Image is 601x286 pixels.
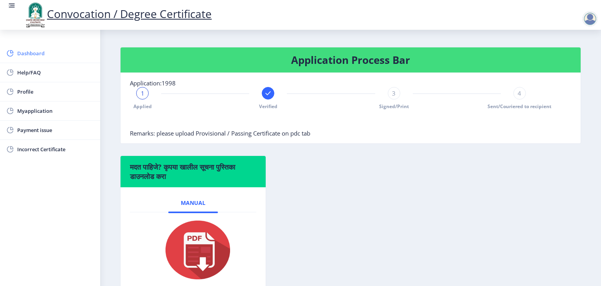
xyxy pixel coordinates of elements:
span: Manual [181,200,205,206]
a: Manual [168,194,218,212]
span: Incorrect Certificate [17,145,94,154]
h4: Application Process Bar [130,54,571,66]
span: Remarks: please upload Provisional / Passing Certificate on pdc tab [130,129,310,137]
span: Dashboard [17,49,94,58]
span: Myapplication [17,106,94,116]
span: Payment issue [17,125,94,135]
span: Signed/Print [379,103,409,110]
span: Profile [17,87,94,96]
img: pdf.png [154,219,232,281]
h6: मदत पाहिजे? कृपया खालील सूचना पुस्तिका डाउनलोड करा [130,162,256,181]
span: Application:1998 [130,79,176,87]
img: logo [23,2,47,28]
span: 1 [141,89,144,97]
span: 3 [392,89,396,97]
a: Convocation / Degree Certificate [23,6,212,21]
span: 4 [518,89,521,97]
span: Sent/Couriered to recipient [488,103,551,110]
span: Applied [133,103,152,110]
span: Help/FAQ [17,68,94,77]
span: Verified [259,103,277,110]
